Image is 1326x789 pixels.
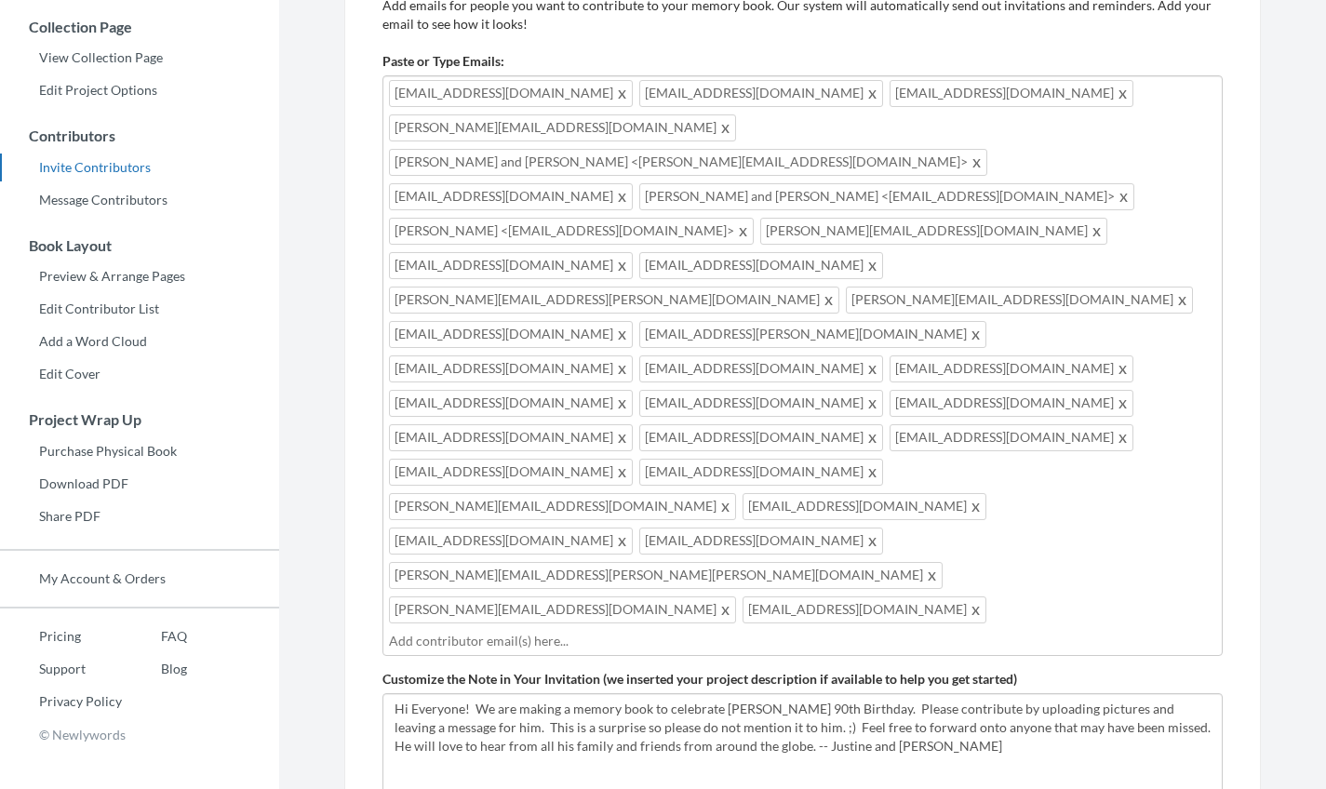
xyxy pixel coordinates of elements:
[389,424,633,451] span: [EMAIL_ADDRESS][DOMAIN_NAME]
[890,355,1133,382] span: [EMAIL_ADDRESS][DOMAIN_NAME]
[389,459,633,486] span: [EMAIL_ADDRESS][DOMAIN_NAME]
[389,183,633,210] span: [EMAIL_ADDRESS][DOMAIN_NAME]
[1,411,279,428] h3: Project Wrap Up
[382,670,1017,689] label: Customize the Note in Your Invitation (we inserted your project description if available to help ...
[890,80,1133,107] span: [EMAIL_ADDRESS][DOMAIN_NAME]
[639,80,883,107] span: [EMAIL_ADDRESS][DOMAIN_NAME]
[743,596,986,623] span: [EMAIL_ADDRESS][DOMAIN_NAME]
[639,321,986,348] span: [EMAIL_ADDRESS][PERSON_NAME][DOMAIN_NAME]
[846,287,1193,314] span: [PERSON_NAME][EMAIL_ADDRESS][DOMAIN_NAME]
[389,80,633,107] span: [EMAIL_ADDRESS][DOMAIN_NAME]
[639,355,883,382] span: [EMAIL_ADDRESS][DOMAIN_NAME]
[389,287,839,314] span: [PERSON_NAME][EMAIL_ADDRESS][PERSON_NAME][DOMAIN_NAME]
[639,183,1134,210] span: [PERSON_NAME] and [PERSON_NAME] <[EMAIL_ADDRESS][DOMAIN_NAME]>
[389,149,987,176] span: [PERSON_NAME] and [PERSON_NAME] <[PERSON_NAME][EMAIL_ADDRESS][DOMAIN_NAME]>
[39,13,106,30] span: Support
[389,321,633,348] span: [EMAIL_ADDRESS][DOMAIN_NAME]
[890,424,1133,451] span: [EMAIL_ADDRESS][DOMAIN_NAME]
[389,631,1216,651] input: Add contributor email(s) here...
[1,237,279,254] h3: Book Layout
[389,528,633,555] span: [EMAIL_ADDRESS][DOMAIN_NAME]
[122,622,187,650] a: FAQ
[389,355,633,382] span: [EMAIL_ADDRESS][DOMAIN_NAME]
[1,127,279,144] h3: Contributors
[890,390,1133,417] span: [EMAIL_ADDRESS][DOMAIN_NAME]
[743,493,986,520] span: [EMAIL_ADDRESS][DOMAIN_NAME]
[389,493,736,520] span: [PERSON_NAME][EMAIL_ADDRESS][DOMAIN_NAME]
[382,52,504,71] label: Paste or Type Emails:
[389,252,633,279] span: [EMAIL_ADDRESS][DOMAIN_NAME]
[1,19,279,35] h3: Collection Page
[389,596,736,623] span: [PERSON_NAME][EMAIL_ADDRESS][DOMAIN_NAME]
[639,528,883,555] span: [EMAIL_ADDRESS][DOMAIN_NAME]
[389,390,633,417] span: [EMAIL_ADDRESS][DOMAIN_NAME]
[639,424,883,451] span: [EMAIL_ADDRESS][DOMAIN_NAME]
[389,562,943,589] span: [PERSON_NAME][EMAIL_ADDRESS][PERSON_NAME][PERSON_NAME][DOMAIN_NAME]
[639,459,883,486] span: [EMAIL_ADDRESS][DOMAIN_NAME]
[122,655,187,683] a: Blog
[389,218,754,245] span: [PERSON_NAME] <[EMAIL_ADDRESS][DOMAIN_NAME]>
[639,390,883,417] span: [EMAIL_ADDRESS][DOMAIN_NAME]
[639,252,883,279] span: [EMAIL_ADDRESS][DOMAIN_NAME]
[389,114,736,141] span: [PERSON_NAME][EMAIL_ADDRESS][DOMAIN_NAME]
[760,218,1107,245] span: [PERSON_NAME][EMAIL_ADDRESS][DOMAIN_NAME]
